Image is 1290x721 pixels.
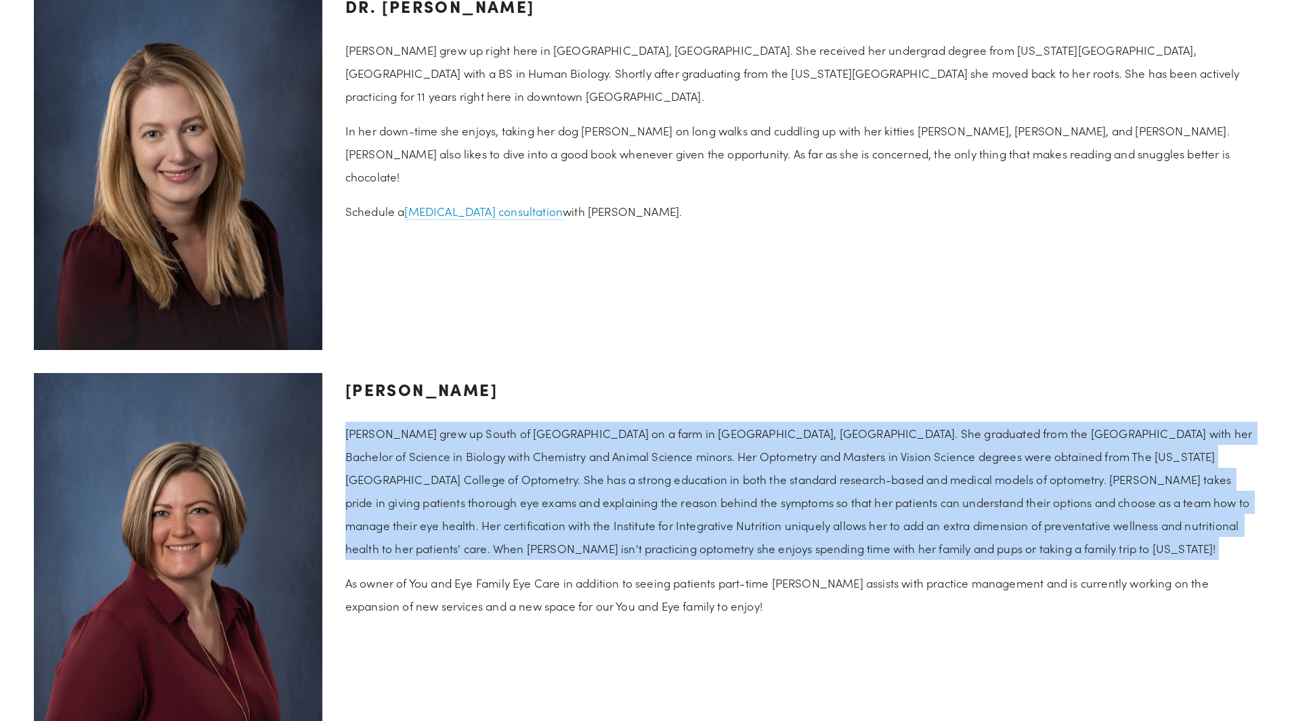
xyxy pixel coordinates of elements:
h3: [PERSON_NAME] [345,373,1256,406]
p: As owner of You and Eye Family Eye Care in addition to seeing patients part-time [PERSON_NAME] as... [345,571,1256,617]
a: [MEDICAL_DATA] consultation [404,204,563,220]
p: [PERSON_NAME] grew up South of [GEOGRAPHIC_DATA] on a farm in [GEOGRAPHIC_DATA], [GEOGRAPHIC_DATA... [345,422,1256,560]
p: Schedule a with [PERSON_NAME]. [345,200,1256,223]
p: In her down-time she enjoys, taking her dog [PERSON_NAME] on long walks and cuddling up with her ... [345,119,1256,188]
p: [PERSON_NAME] grew up right here in [GEOGRAPHIC_DATA], [GEOGRAPHIC_DATA]. She received her underg... [345,39,1256,108]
